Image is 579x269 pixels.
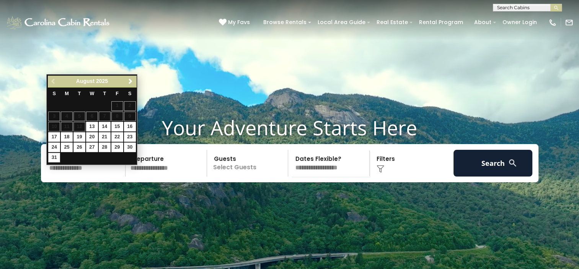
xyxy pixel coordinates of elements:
a: 31 [48,153,60,162]
span: Friday [116,91,119,96]
a: 18 [61,132,73,142]
button: Search [453,150,533,177]
img: mail-regular-white.png [565,18,573,27]
a: 21 [99,132,111,142]
a: 23 [124,132,136,142]
h1: Your Adventure Starts Here [6,116,573,139]
span: Saturday [128,91,131,96]
a: Browse Rentals [259,16,310,28]
span: Next [127,78,134,84]
a: 24 [48,143,60,152]
a: 27 [86,143,98,152]
a: Next [126,77,135,86]
img: search-regular-white.png [508,158,517,168]
a: 17 [48,132,60,142]
a: 28 [99,143,111,152]
span: Thursday [103,91,106,96]
a: 16 [124,122,136,131]
a: Real Estate [373,16,412,28]
a: Local Area Guide [314,16,369,28]
a: 13 [86,122,98,131]
a: 30 [124,143,136,152]
img: filter--v1.png [377,165,384,173]
a: 14 [99,122,111,131]
a: 20 [86,132,98,142]
img: White-1-1-2.png [6,15,112,30]
span: August [76,78,95,84]
span: My Favs [228,18,250,26]
a: 19 [73,132,85,142]
a: About [470,16,495,28]
span: Wednesday [90,91,94,96]
span: Monday [65,91,69,96]
a: Owner Login [499,16,541,28]
a: 29 [111,143,123,152]
a: 26 [73,143,85,152]
img: phone-regular-white.png [548,18,557,27]
a: Rental Program [415,16,467,28]
p: Select Guests [209,150,288,177]
a: 25 [61,143,73,152]
span: 2025 [96,78,108,84]
a: My Favs [219,18,252,27]
span: Tuesday [78,91,81,96]
a: 15 [111,122,123,131]
span: Sunday [52,91,55,96]
a: 22 [111,132,123,142]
